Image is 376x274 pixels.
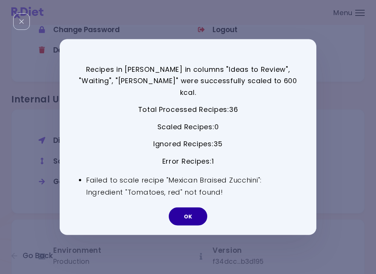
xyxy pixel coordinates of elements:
[169,207,207,226] button: OK
[79,138,297,150] p: Ignored Recipes : 35
[79,121,297,133] p: Scaled Recipes : 0
[86,174,297,198] li: Failed to scale recipe "Mexican Braised Zucchini": Ingredient "Tomatoes, red" not found!
[79,104,297,116] p: Total Processed Recipes : 36
[79,156,297,167] p: Error Recipes : 1
[13,13,30,30] div: Close
[79,63,297,98] p: Recipes in [PERSON_NAME] in columns "Ideas to Review", "Waiting", "[PERSON_NAME]" were successful...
